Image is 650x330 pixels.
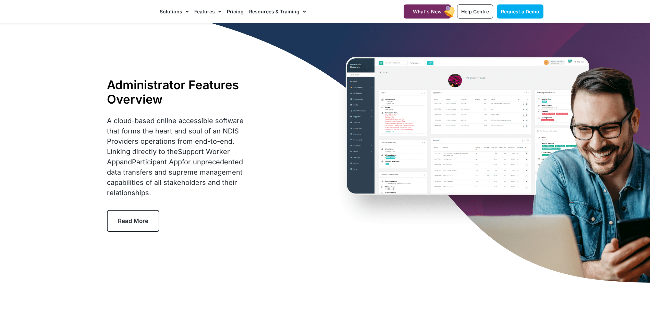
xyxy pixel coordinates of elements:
[501,9,539,14] span: Request a Demo
[497,4,543,19] a: Request a Demo
[457,4,493,19] a: Help Centre
[132,158,182,166] a: Participant App
[413,9,442,14] span: What's New
[404,4,451,19] a: What's New
[107,7,153,17] img: CareMaster Logo
[461,9,489,14] span: Help Centre
[107,117,244,197] span: A cloud-based online accessible software that forms the heart and soul of an NDIS Providers opera...
[107,210,159,232] a: Read More
[107,78,255,106] h1: Administrator Features Overview
[118,217,148,224] span: Read More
